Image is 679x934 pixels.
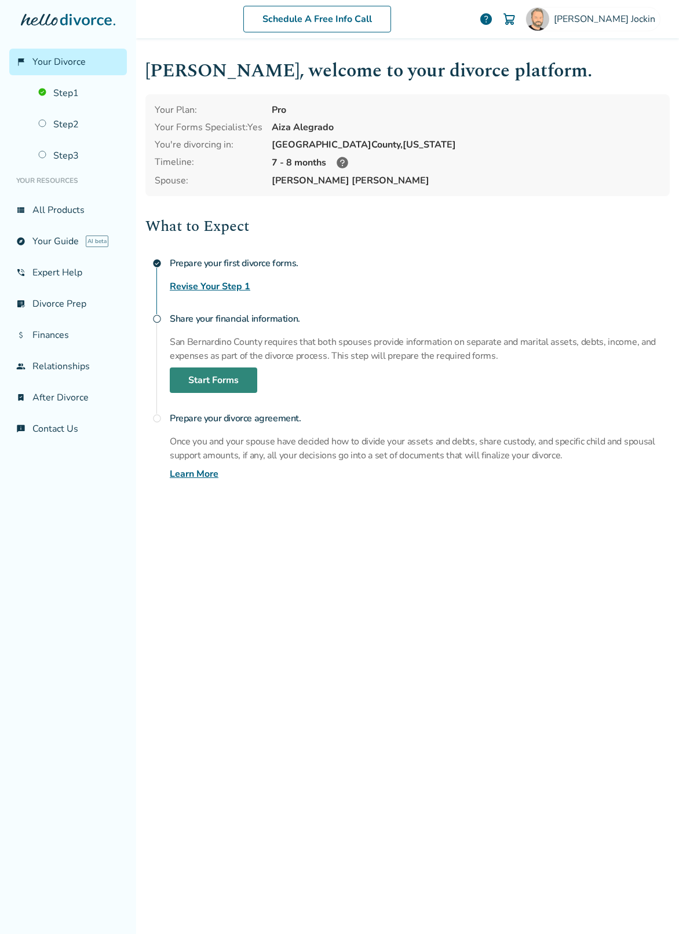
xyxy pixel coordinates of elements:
span: radio_button_unchecked [152,414,162,423]
span: list_alt_check [16,299,25,308]
span: bookmark_check [16,393,25,402]
span: [PERSON_NAME] [PERSON_NAME] [272,174,660,187]
img: Victor Jockin [526,8,549,31]
h4: Prepare your divorce agreement. [170,407,670,430]
div: Your Plan: [155,104,262,116]
div: You're divorcing in: [155,138,262,151]
a: help [479,12,493,26]
span: Your Divorce [32,56,86,68]
div: [GEOGRAPHIC_DATA] County, [US_STATE] [272,138,660,151]
span: AI beta [86,236,108,247]
span: chat_info [16,424,25,433]
a: Schedule A Free Info Call [243,6,391,32]
a: Step1 [31,80,127,106]
a: bookmark_checkAfter Divorce [9,384,127,411]
span: view_list [16,205,25,215]
img: Cart [502,12,516,26]
a: Learn More [170,467,218,481]
a: flag_2Your Divorce [9,49,127,75]
h4: Share your financial information. [170,307,670,330]
a: phone_in_talkExpert Help [9,259,127,286]
h1: [PERSON_NAME] , welcome to your divorce platform. [145,57,670,85]
span: attach_money [16,330,25,340]
a: exploreYour GuideAI beta [9,228,127,255]
a: view_listAll Products [9,197,127,223]
a: attach_moneyFinances [9,322,127,348]
p: San Bernardino County requires that both spouses provide information on separate and marital asse... [170,335,670,363]
span: group [16,362,25,371]
a: Start Forms [170,367,257,393]
h4: Prepare your first divorce forms. [170,252,670,275]
a: Step2 [31,111,127,138]
a: Step3 [31,142,127,169]
a: Revise Your Step 1 [170,280,250,293]
iframe: Chat Widget [621,878,679,934]
div: Your Forms Specialist: Yes [155,121,262,134]
h2: What to Expect [145,215,670,238]
span: radio_button_unchecked [152,314,162,323]
div: Pro [272,104,660,116]
span: flag_2 [16,57,25,67]
a: list_alt_checkDivorce Prep [9,291,127,317]
span: phone_in_talk [16,268,25,277]
div: Aiza Alegrado [272,121,660,134]
a: chat_infoContact Us [9,415,127,442]
span: check_circle [152,259,162,268]
span: explore [16,237,25,246]
a: groupRelationships [9,353,127,380]
span: Spouse: [155,174,262,187]
li: Your Resources [9,169,127,192]
div: Timeline: [155,156,262,170]
div: 7 - 8 months [272,156,660,170]
p: Once you and your spouse have decided how to divide your assets and debts, share custody, and spe... [170,435,670,462]
span: [PERSON_NAME] Jockin [554,13,660,25]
